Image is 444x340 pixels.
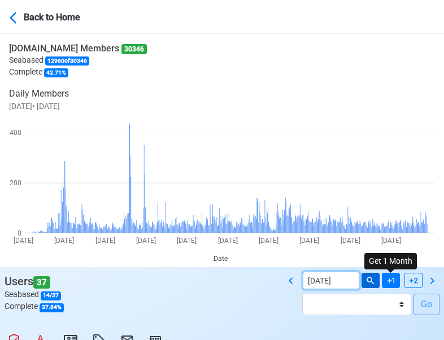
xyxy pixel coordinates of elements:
span: 37 [33,276,50,289]
text: [DATE] [14,237,33,245]
p: Daily Members [9,87,147,101]
p: Seabased [9,54,147,66]
text: [DATE] [54,237,74,245]
button: Go [413,294,439,315]
div: Back to Home [24,8,108,24]
text: [DATE] [259,237,278,245]
p: [DATE] • [DATE] [9,101,147,112]
text: [DATE] [136,237,156,245]
text: [DATE] [341,237,360,245]
text: [DATE] [299,237,319,245]
text: [DATE] [218,237,238,245]
span: 42.71 % [44,68,68,77]
span: 37.84 % [40,303,64,312]
button: Back to Home [9,3,109,30]
div: Get 1 Month [364,253,417,269]
span: 14 / 37 [41,291,61,300]
h6: [DOMAIN_NAME] Members [9,43,147,54]
span: 12960 of 30346 [45,56,89,66]
text: [DATE] [95,237,115,245]
text: 400 [10,129,21,137]
text: [DATE] [177,237,197,245]
span: 30346 [121,44,147,54]
text: [DATE] [381,237,401,245]
text: Date [214,255,228,263]
text: 0 [18,229,21,237]
p: Complete [9,66,147,78]
text: 200 [10,179,21,187]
